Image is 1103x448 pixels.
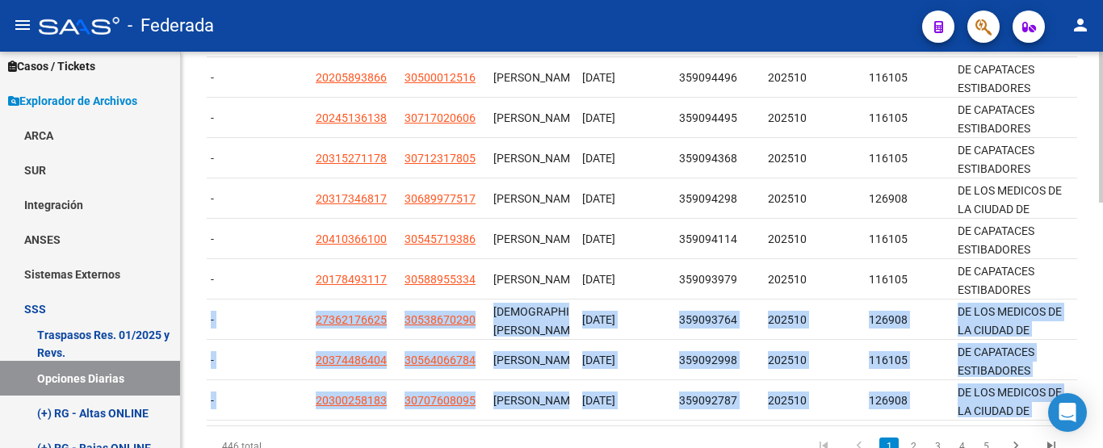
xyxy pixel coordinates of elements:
div: [DATE] [582,270,666,289]
span: 20205893866 [316,71,387,84]
span: 116105 [869,273,908,286]
span: 20374486404 [316,354,387,366]
span: 202510 [768,152,807,165]
span: DE CAPATACES ESTIBADORES PORTUARIOS [958,103,1034,153]
span: - [211,232,214,245]
span: 27362176625 [316,313,387,326]
span: 126908 [869,192,908,205]
span: [PERSON_NAME] [493,354,580,366]
span: [PERSON_NAME] [493,71,580,84]
span: DE LOS MEDICOS DE LA CIUDAD DE [GEOGRAPHIC_DATA] [958,305,1067,355]
div: [DATE] [582,311,666,329]
span: 20245136138 [316,111,387,124]
span: 20410366100 [316,232,387,245]
span: 202510 [768,273,807,286]
div: [DATE] [582,391,666,410]
mat-icon: menu [13,15,32,35]
span: - [211,394,214,407]
span: - [211,111,214,124]
span: - [211,192,214,205]
span: Explorador de Archivos [8,92,137,110]
span: - [211,71,214,84]
span: 359093979 [679,273,737,286]
span: DE CAPATACES ESTIBADORES PORTUARIOS [958,224,1034,274]
span: 359093764 [679,313,737,326]
span: 202510 [768,232,807,245]
span: [DEMOGRAPHIC_DATA][PERSON_NAME] [PERSON_NAME] [493,305,611,355]
span: 202510 [768,394,807,407]
span: 30588955334 [405,273,476,286]
span: 116105 [869,354,908,366]
div: [DATE] [582,109,666,128]
div: [DATE] [582,149,666,168]
div: Open Intercom Messenger [1048,393,1087,432]
div: [DATE] [582,190,666,208]
span: 30538670290 [405,313,476,326]
span: - [211,313,214,326]
span: 116105 [869,152,908,165]
span: DE CAPATACES ESTIBADORES PORTUARIOS [958,144,1034,194]
mat-icon: person [1071,15,1090,35]
span: [PERSON_NAME] [493,232,580,245]
span: 30707608095 [405,394,476,407]
span: DE LOS MEDICOS DE LA CIUDAD DE [GEOGRAPHIC_DATA] [958,184,1067,234]
span: Casos / Tickets [8,57,95,75]
span: 30689977517 [405,192,476,205]
span: [PERSON_NAME] [493,273,580,286]
span: DE CAPATACES ESTIBADORES PORTUARIOS [958,63,1034,113]
span: 202510 [768,111,807,124]
span: - [211,273,214,286]
span: 30564066784 [405,354,476,366]
div: [DATE] [582,69,666,87]
div: [DATE] [582,351,666,370]
span: 202510 [768,192,807,205]
span: [PERSON_NAME] [493,152,580,165]
span: DE CAPATACES ESTIBADORES PORTUARIOS [958,345,1034,396]
span: 20315271178 [316,152,387,165]
span: DE CAPATACES ESTIBADORES PORTUARIOS [958,265,1034,315]
span: 359094496 [679,71,737,84]
span: 202510 [768,354,807,366]
span: - [211,354,214,366]
span: DE LOS MEDICOS DE LA CIUDAD DE [GEOGRAPHIC_DATA] [958,386,1067,436]
span: 359094495 [679,111,737,124]
span: 30717020606 [405,111,476,124]
span: 116105 [869,232,908,245]
span: 116105 [869,111,908,124]
span: 30500012516 [405,71,476,84]
span: 202510 [768,71,807,84]
span: 30545719386 [405,232,476,245]
span: 126908 [869,394,908,407]
span: 359094298 [679,192,737,205]
span: - Federada [128,8,214,44]
span: 116105 [869,71,908,84]
span: 359092998 [679,354,737,366]
span: [PERSON_NAME] [493,192,580,205]
span: 20300258183 [316,394,387,407]
span: 30712317805 [405,152,476,165]
span: 126908 [869,313,908,326]
span: 20178493117 [316,273,387,286]
span: 202510 [768,313,807,326]
span: [PERSON_NAME] [493,394,580,407]
span: 359092787 [679,394,737,407]
span: 20317346817 [316,192,387,205]
span: [PERSON_NAME] [493,111,580,124]
span: 359094368 [679,152,737,165]
span: 359094114 [679,232,737,245]
div: [DATE] [582,230,666,249]
span: - [211,152,214,165]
